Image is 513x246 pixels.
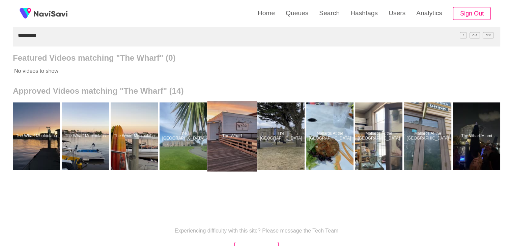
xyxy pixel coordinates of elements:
[34,10,67,17] img: fireSpot
[111,102,160,170] a: The Wharf MooloolabaThe Wharf Mooloolaba
[355,102,404,170] a: Mallards At the [GEOGRAPHIC_DATA]Mallards At the Wharf
[13,63,451,80] p: No videos to show
[257,102,306,170] a: The [GEOGRAPHIC_DATA]The Castle Bude
[17,5,34,22] img: fireSpot
[460,32,466,38] span: /
[453,102,502,170] a: The Wharf MiamiThe Wharf Miami
[306,102,355,170] a: Mallards At the [GEOGRAPHIC_DATA]Mallards At the Wharf
[160,102,208,170] a: The [GEOGRAPHIC_DATA]The Castle Bude
[13,102,62,170] a: The Wharf MooloolabaThe Wharf Mooloolaba
[208,102,257,170] a: The WharfThe Wharf
[483,32,494,38] span: C^K
[175,228,339,234] p: Experiencing difficulty with this site? Please message the Tech Team
[62,102,111,170] a: The Wharf MooloolabaThe Wharf Mooloolaba
[469,32,480,38] span: C^J
[13,53,500,63] h2: Featured Videos matching "The Wharf" (0)
[13,86,500,96] h2: Approved Videos matching "The Wharf" (14)
[453,7,491,20] button: Sign Out
[404,102,453,170] a: Mallards At the [GEOGRAPHIC_DATA]Mallards At the Wharf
